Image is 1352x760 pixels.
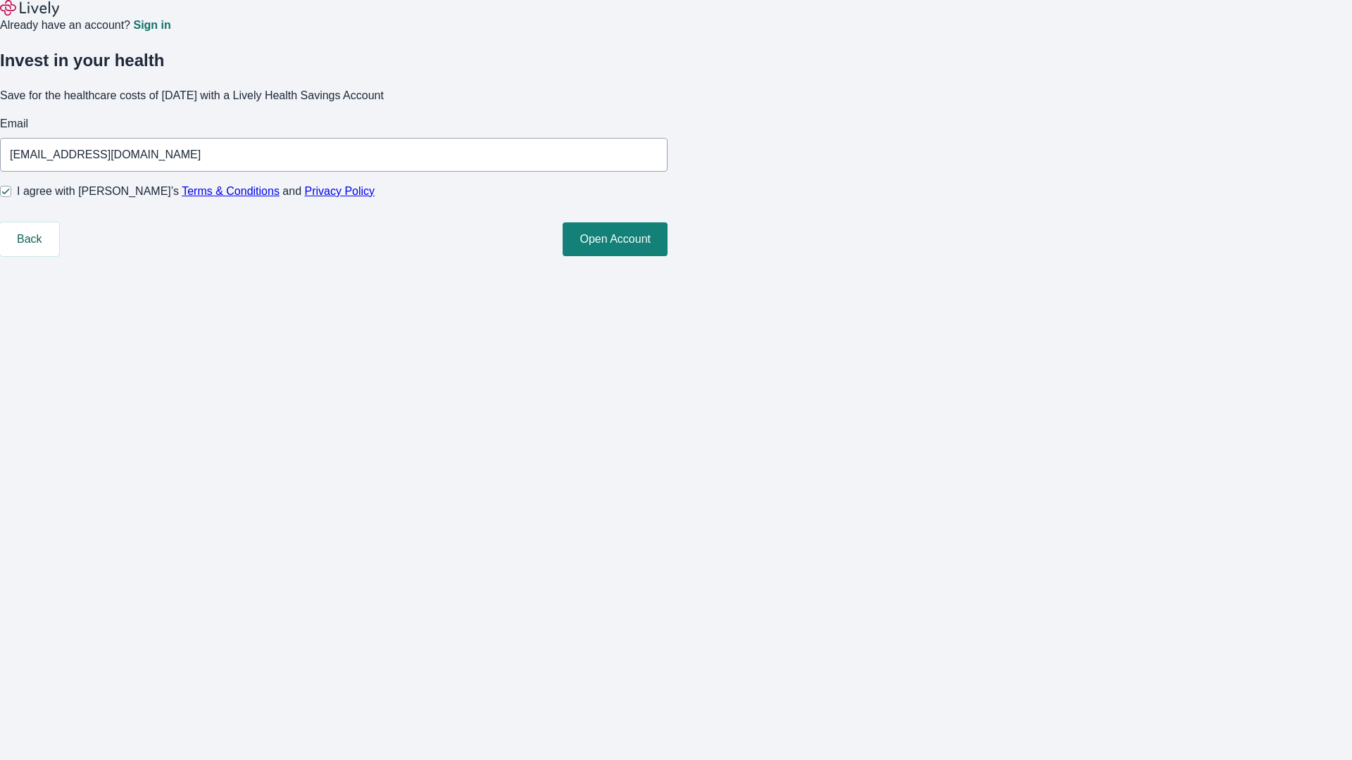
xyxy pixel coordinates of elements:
a: Privacy Policy [305,185,375,197]
a: Sign in [133,20,170,31]
a: Terms & Conditions [182,185,280,197]
button: Open Account [563,222,668,256]
span: I agree with [PERSON_NAME]’s and [17,183,375,200]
